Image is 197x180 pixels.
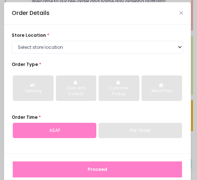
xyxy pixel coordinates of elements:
[98,75,139,101] button: Curbside Pickup
[12,9,50,17] div: Order Details
[13,75,54,101] button: Delivery
[61,85,92,97] div: Click and Collect
[18,88,49,94] div: Delivery
[12,61,38,67] span: Order Type
[56,75,97,101] button: Click and Collect
[13,161,182,177] button: Proceed
[179,11,183,15] button: Close
[12,32,46,38] span: store location
[12,114,38,120] span: Order Time
[142,75,182,101] button: Meal Plan
[103,85,135,97] div: Curbside Pickup
[146,88,178,94] div: Meal Plan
